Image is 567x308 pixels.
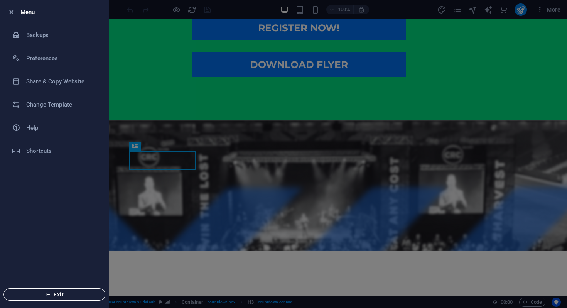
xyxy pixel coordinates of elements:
[26,100,98,109] h6: Change Template
[3,288,105,301] button: Exit
[20,7,102,17] h6: Menu
[26,54,98,63] h6: Preferences
[26,123,98,132] h6: Help
[26,146,98,156] h6: Shortcuts
[26,77,98,86] h6: Share & Copy Website
[0,116,108,139] a: Help
[10,291,99,298] span: Exit
[26,30,98,40] h6: Backups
